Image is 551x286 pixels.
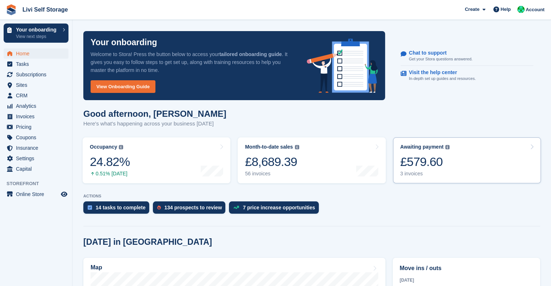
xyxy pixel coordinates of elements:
strong: tailored onboarding guide [219,51,282,57]
a: menu [4,132,68,142]
a: Month-to-date sales £8,689.39 56 invoices [238,137,385,183]
img: price_increase_opportunities-93ffe204e8149a01c8c9dc8f82e8f89637d9d84a8eef4429ea346261dce0b2c0.svg [233,206,239,209]
div: 56 invoices [245,171,299,177]
a: menu [4,48,68,59]
div: 3 invoices [400,171,450,177]
a: menu [4,80,68,90]
h2: Move ins / outs [400,264,533,273]
p: Chat to support [409,50,467,56]
a: menu [4,189,68,199]
img: icon-info-grey-7440780725fd019a000dd9b08b2336e03edf1995a4989e88bcd33f0948082b44.svg [295,145,299,149]
span: Account [526,6,544,13]
a: Awaiting payment £579.60 3 invoices [393,137,541,183]
span: CRM [16,90,59,101]
img: onboarding-info-6c161a55d2c0e0a8cae90662b2fe09162a5109e8cc188191df67fb4f79e88e88.svg [307,39,378,93]
span: Subscriptions [16,69,59,80]
div: 134 prospects to review [164,205,222,210]
img: task-75834270c22a3079a89374b754ae025e5fb1db73e45f91037f5363f120a921f8.svg [88,205,92,210]
a: 7 price increase opportunities [229,201,322,217]
img: prospect-51fa495bee0391a8d652442698ab0144808aea92771e9ea1ae160a38d050c398.svg [157,205,161,210]
h2: Map [91,264,102,271]
div: Awaiting payment [400,144,444,150]
a: menu [4,59,68,69]
p: ACTIONS [83,194,540,199]
span: Settings [16,153,59,163]
a: Livi Self Storage [20,4,71,16]
a: Your onboarding View next steps [4,24,68,43]
img: icon-info-grey-7440780725fd019a000dd9b08b2336e03edf1995a4989e88bcd33f0948082b44.svg [119,145,123,149]
a: menu [4,101,68,111]
a: 14 tasks to complete [83,201,153,217]
div: 24.82% [90,154,130,169]
p: Get your Stora questions answered. [409,56,472,62]
a: menu [4,111,68,121]
span: Coupons [16,132,59,142]
p: View next steps [16,33,59,40]
img: Joe Robertson [517,6,525,13]
a: menu [4,164,68,174]
span: Sites [16,80,59,90]
div: Month-to-date sales [245,144,293,150]
div: [DATE] [400,277,533,283]
div: 14 tasks to complete [96,205,146,210]
div: 0.51% [DATE] [90,171,130,177]
div: £579.60 [400,154,450,169]
span: Tasks [16,59,59,69]
span: Help [501,6,511,13]
a: menu [4,90,68,101]
span: Home [16,48,59,59]
span: Capital [16,164,59,174]
span: Storefront [7,180,72,187]
a: menu [4,153,68,163]
span: Pricing [16,122,59,132]
a: menu [4,69,68,80]
span: Create [465,6,479,13]
a: View Onboarding Guide [91,80,155,93]
span: Analytics [16,101,59,111]
div: £8,689.39 [245,154,299,169]
span: Invoices [16,111,59,121]
a: 134 prospects to review [153,201,229,217]
a: menu [4,143,68,153]
span: Online Store [16,189,59,199]
p: Visit the help center [409,69,470,76]
img: icon-info-grey-7440780725fd019a000dd9b08b2336e03edf1995a4989e88bcd33f0948082b44.svg [445,145,450,149]
p: Your onboarding [16,27,59,32]
p: Your onboarding [91,38,157,47]
span: Insurance [16,143,59,153]
a: Occupancy 24.82% 0.51% [DATE] [83,137,230,183]
h1: Good afternoon, [PERSON_NAME] [83,109,226,119]
a: Chat to support Get your Stora questions answered. [401,46,533,66]
div: Occupancy [90,144,117,150]
a: menu [4,122,68,132]
a: Preview store [60,190,68,199]
p: Welcome to Stora! Press the button below to access your . It gives you easy to follow steps to ge... [91,50,295,74]
h2: [DATE] in [GEOGRAPHIC_DATA] [83,237,212,247]
a: Visit the help center In-depth set up guides and resources. [401,66,533,85]
p: Here's what's happening across your business [DATE] [83,120,226,128]
div: 7 price increase opportunities [243,205,315,210]
p: In-depth set up guides and resources. [409,76,476,82]
img: stora-icon-8386f47178a22dfd0bd8f6a31ec36ba5ce8667c1dd55bd0f319d3a0aa187defe.svg [6,4,17,15]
